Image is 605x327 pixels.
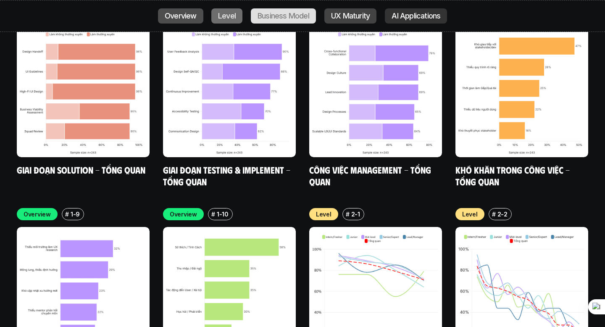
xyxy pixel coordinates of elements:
p: 1-9 [71,210,80,219]
a: Overview [158,8,203,24]
a: Level [211,8,242,24]
p: 2-2 [497,210,508,219]
a: Công việc Management - Tổng quan [309,164,433,187]
a: Giai đoạn Solution - Tổng quan [17,164,145,175]
p: AI Applications [392,12,440,20]
h6: # [211,211,215,217]
a: UX Maturity [324,8,376,24]
a: Giai đoạn Testing & Implement - Tổng quan [163,164,292,187]
p: Level [462,210,478,219]
p: 1-10 [217,210,229,219]
h6: # [492,211,496,217]
a: Business Model [251,8,316,24]
a: Khó khăn trong công việc - Tổng quan [455,164,572,187]
h6: # [65,211,69,217]
p: UX Maturity [331,12,370,20]
h6: # [346,211,350,217]
p: Level [218,12,236,20]
p: Level [316,210,331,219]
p: Business Model [258,12,309,20]
p: Overview [24,210,51,219]
a: AI Applications [385,8,447,24]
p: Overview [170,210,197,219]
p: 2-1 [351,210,360,219]
p: Overview [165,12,197,20]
